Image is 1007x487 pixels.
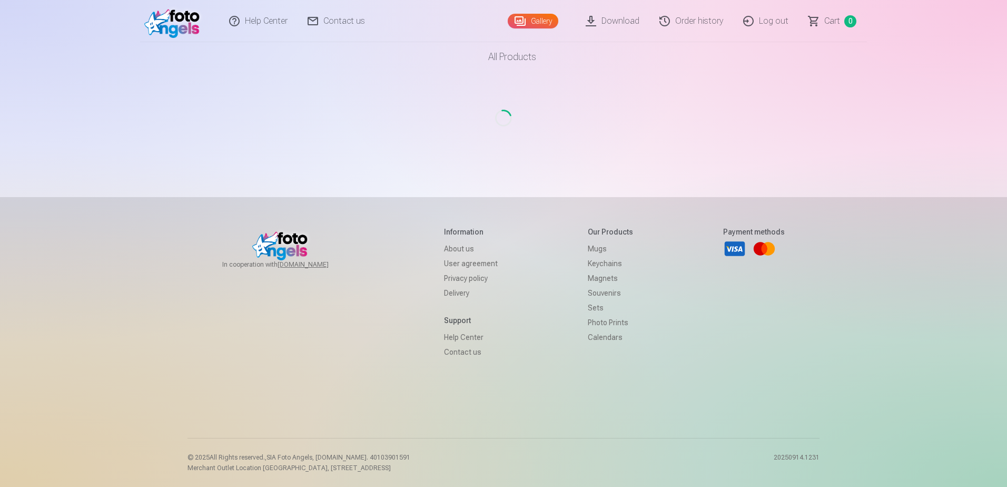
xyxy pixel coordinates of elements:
a: Gallery [508,14,558,28]
span: SIA Foto Angels, [DOMAIN_NAME]. 40103901591 [266,454,410,461]
a: Visa [723,237,746,260]
a: User agreement [444,256,498,271]
h5: Information [444,227,498,237]
a: All products [459,42,549,72]
a: Keychains [588,256,633,271]
a: Contact us [444,345,498,359]
a: About us [444,241,498,256]
a: [DOMAIN_NAME] [278,260,354,269]
a: Magnets [588,271,633,286]
h5: Payment methods [723,227,785,237]
a: Souvenirs [588,286,633,300]
a: Delivery [444,286,498,300]
a: Mugs [588,241,633,256]
a: Sets [588,300,633,315]
h5: Our products [588,227,633,237]
a: Privacy policy [444,271,498,286]
a: Help Center [444,330,498,345]
p: 20250914.1231 [774,453,820,472]
a: Mastercard [753,237,776,260]
a: Photo prints [588,315,633,330]
h5: Support [444,315,498,326]
span: In cooperation with [222,260,354,269]
img: /fa1 [144,4,205,38]
span: 0 [844,15,856,27]
p: © 2025 All Rights reserved. , [187,453,410,462]
p: Merchant Outlet Location [GEOGRAPHIC_DATA], [STREET_ADDRESS] [187,464,410,472]
a: Calendars [588,330,633,345]
span: Сart [824,15,840,27]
